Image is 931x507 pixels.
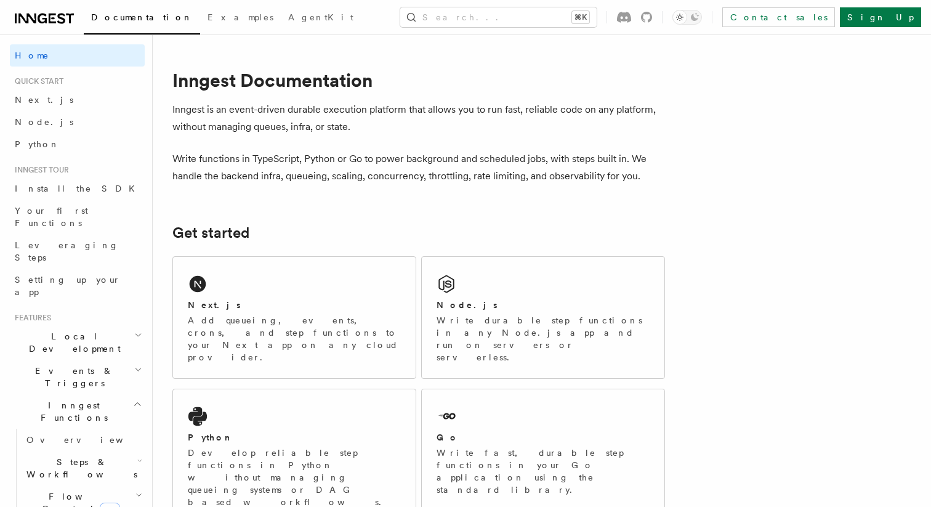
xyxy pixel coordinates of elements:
[15,206,88,228] span: Your first Functions
[15,95,73,105] span: Next.js
[15,139,60,149] span: Python
[437,299,498,311] h2: Node.js
[10,133,145,155] a: Python
[10,365,134,389] span: Events & Triggers
[421,256,665,379] a: Node.jsWrite durable step functions in any Node.js app and run on servers or serverless.
[15,49,49,62] span: Home
[200,4,281,33] a: Examples
[172,224,249,241] a: Get started
[91,12,193,22] span: Documentation
[172,150,665,185] p: Write functions in TypeScript, Python or Go to power background and scheduled jobs, with steps bu...
[208,12,273,22] span: Examples
[188,314,401,363] p: Add queueing, events, crons, and step functions to your Next app on any cloud provider.
[437,447,650,496] p: Write fast, durable step functions in your Go application using the standard library.
[10,177,145,200] a: Install the SDK
[10,269,145,303] a: Setting up your app
[10,44,145,67] a: Home
[288,12,353,22] span: AgentKit
[15,275,121,297] span: Setting up your app
[172,256,416,379] a: Next.jsAdd queueing, events, crons, and step functions to your Next app on any cloud provider.
[437,314,650,363] p: Write durable step functions in any Node.js app and run on servers or serverless.
[437,431,459,444] h2: Go
[188,299,241,311] h2: Next.js
[10,76,63,86] span: Quick start
[10,111,145,133] a: Node.js
[22,456,137,481] span: Steps & Workflows
[672,10,702,25] button: Toggle dark mode
[10,330,134,355] span: Local Development
[26,435,153,445] span: Overview
[10,234,145,269] a: Leveraging Steps
[172,101,665,136] p: Inngest is an event-driven durable execution platform that allows you to run fast, reliable code ...
[400,7,597,27] button: Search...⌘K
[10,200,145,234] a: Your first Functions
[722,7,835,27] a: Contact sales
[10,399,133,424] span: Inngest Functions
[188,431,233,444] h2: Python
[10,313,51,323] span: Features
[172,69,665,91] h1: Inngest Documentation
[15,240,119,262] span: Leveraging Steps
[10,360,145,394] button: Events & Triggers
[10,89,145,111] a: Next.js
[10,165,69,175] span: Inngest tour
[22,451,145,485] button: Steps & Workflows
[15,117,73,127] span: Node.js
[10,325,145,360] button: Local Development
[572,11,589,23] kbd: ⌘K
[15,184,142,193] span: Install the SDK
[840,7,921,27] a: Sign Up
[281,4,361,33] a: AgentKit
[22,429,145,451] a: Overview
[10,394,145,429] button: Inngest Functions
[84,4,200,34] a: Documentation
